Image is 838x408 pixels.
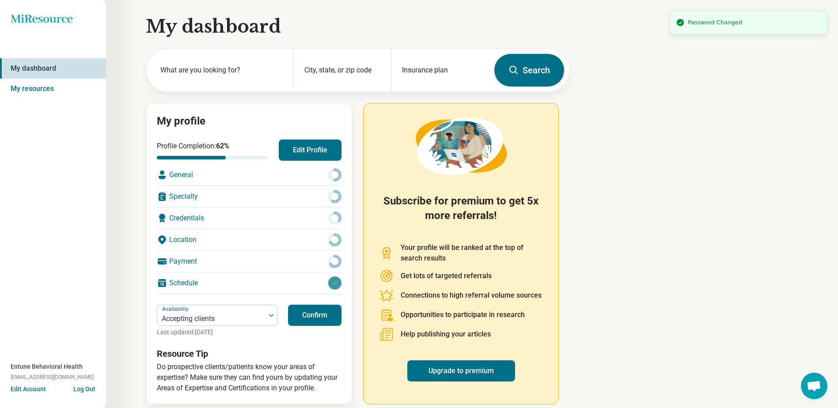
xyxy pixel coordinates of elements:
[401,271,492,281] p: Get lots of targeted referrals
[162,306,190,312] label: Availability
[157,186,341,207] div: Specialty
[11,373,94,381] span: [EMAIL_ADDRESS][DOMAIN_NAME]
[157,208,341,229] div: Credentials
[688,18,742,27] div: Password Changed
[379,194,542,232] h2: Subscribe for premium to get 5x more referrals!
[157,141,268,159] div: Profile Completion:
[801,373,827,399] div: Open chat
[157,348,341,360] h3: Resource Tip
[216,142,229,150] span: 62 %
[157,328,277,337] p: Last updated: [DATE]
[11,362,83,371] span: Entune Behavioral Health
[157,272,341,294] div: Schedule
[401,310,525,320] p: Opportunities to participate in research
[157,229,341,250] div: Location
[401,242,542,264] p: Your profile will be ranked at the top of search results
[160,65,283,76] label: What are you looking for?
[279,140,341,161] button: Edit Profile
[407,360,515,382] a: Upgrade to premium
[401,290,542,301] p: Connections to high referral volume sources
[157,362,341,393] p: Do prospective clients/patients know your areas of expertise? Make sure they can find yours by up...
[494,54,564,87] button: Search
[146,14,570,39] h1: My dashboard
[157,164,341,185] div: General
[288,305,341,326] button: Confirm
[11,385,46,394] button: Edit Account
[157,251,341,272] div: Payment
[401,329,491,340] p: Help publishing your articles
[157,114,341,129] h2: My profile
[73,385,95,392] button: Log Out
